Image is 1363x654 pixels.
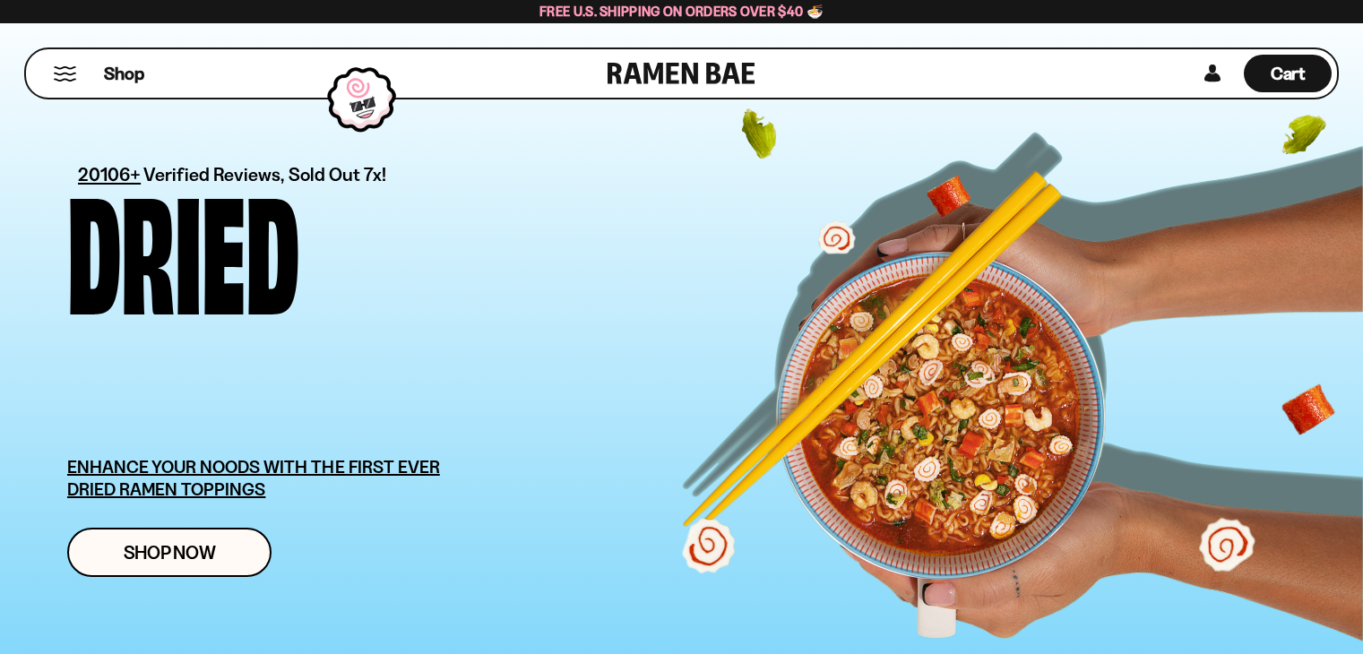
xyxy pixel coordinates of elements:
span: Free U.S. Shipping on Orders over $40 🍜 [539,3,824,20]
span: Shop Now [124,543,216,562]
span: Shop [104,62,144,86]
a: Shop Now [67,528,272,577]
a: Shop [104,55,144,92]
div: Dried [67,184,299,306]
span: Cart [1271,63,1306,84]
a: Cart [1244,49,1332,98]
button: Mobile Menu Trigger [53,66,77,82]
